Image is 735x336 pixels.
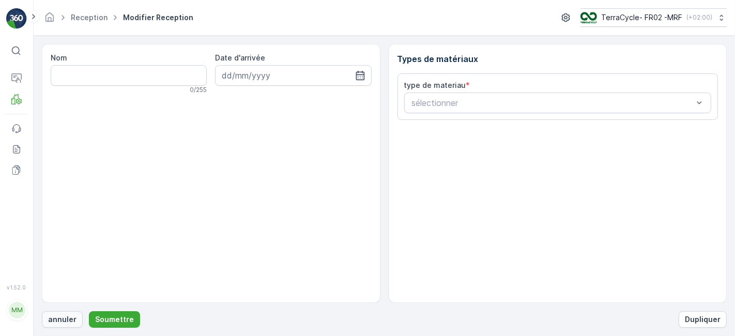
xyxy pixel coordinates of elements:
[679,311,727,328] button: Dupliquer
[190,86,207,94] p: 0 / 255
[404,81,466,89] label: type de materiau
[42,311,83,328] button: annuler
[6,284,27,291] span: v 1.52.0
[89,311,140,328] button: Soumettre
[215,65,371,86] input: dd/mm/yyyy
[44,16,55,24] a: Page d'accueil
[6,293,27,328] button: MM
[9,302,25,318] div: MM
[51,53,67,62] label: Nom
[580,12,597,23] img: terracycle.png
[48,314,76,325] p: annuler
[686,13,712,22] p: ( +02:00 )
[601,12,682,23] p: TerraCycle- FR02 -MRF
[71,13,108,22] a: Reception
[121,12,195,23] span: Modifier Reception
[6,8,27,29] img: logo
[412,97,694,109] p: sélectionner
[397,53,718,65] p: Types de matériaux
[685,314,721,325] p: Dupliquer
[95,314,134,325] p: Soumettre
[215,53,265,62] label: Date d'arrivée
[580,8,727,27] button: TerraCycle- FR02 -MRF(+02:00)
